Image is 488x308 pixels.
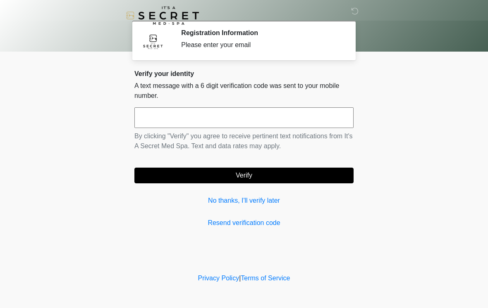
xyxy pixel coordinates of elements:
button: Verify [134,168,354,183]
h2: Verify your identity [134,70,354,78]
div: Please enter your email [181,40,341,50]
p: A text message with a 6 digit verification code was sent to your mobile number. [134,81,354,101]
a: No thanks, I'll verify later [134,196,354,206]
a: Terms of Service [241,275,290,282]
p: By clicking "Verify" you agree to receive pertinent text notifications from It's A Secret Med Spa... [134,131,354,151]
img: Agent Avatar [141,29,165,54]
h2: Registration Information [181,29,341,37]
a: Privacy Policy [198,275,239,282]
a: Resend verification code [134,218,354,228]
img: It's A Secret Med Spa Logo [126,6,199,25]
a: | [239,275,241,282]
